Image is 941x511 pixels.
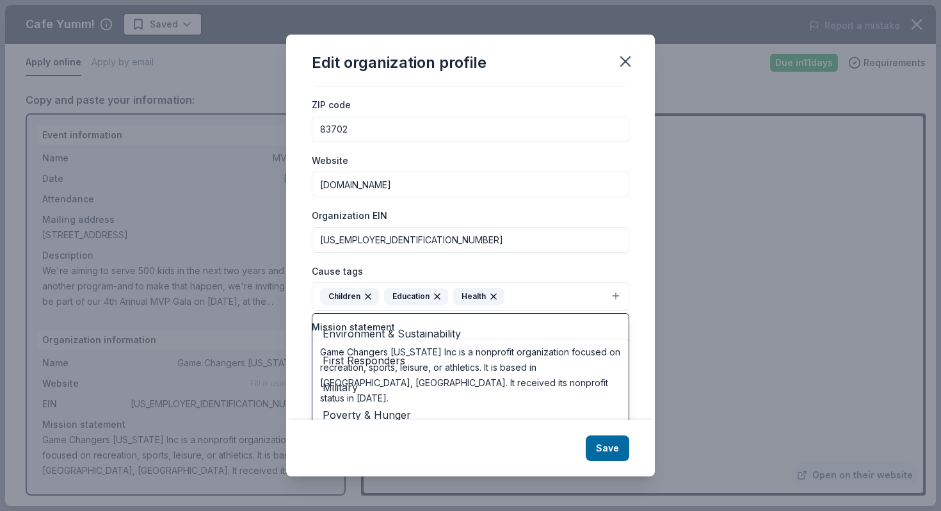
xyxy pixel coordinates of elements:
[320,288,379,305] div: Children
[323,352,618,369] span: First Responders
[323,379,618,396] span: Military
[384,288,448,305] div: Education
[453,288,504,305] div: Health
[312,313,629,467] div: ChildrenEducationHealth
[323,325,618,342] span: Environment & Sustainability
[323,407,618,423] span: Poverty & Hunger
[312,282,629,311] button: ChildrenEducationHealth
